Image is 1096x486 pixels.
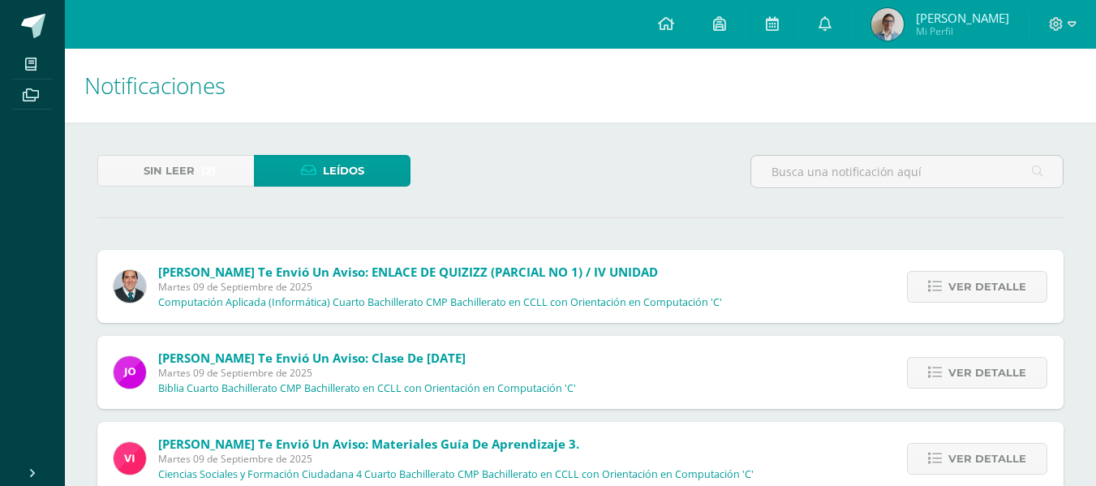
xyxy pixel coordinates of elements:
[948,272,1026,302] span: Ver detalle
[916,10,1009,26] span: [PERSON_NAME]
[144,156,195,186] span: Sin leer
[114,442,146,475] img: bd6d0aa147d20350c4821b7c643124fa.png
[158,264,658,280] span: [PERSON_NAME] te envió un aviso: ENLACE DE QUIZIZZ (PARCIAL NO 1) / IV UNIDAD
[84,70,226,101] span: Notificaciones
[323,156,364,186] span: Leídos
[158,382,576,395] p: Biblia Cuarto Bachillerato CMP Bachillerato en CCLL con Orientación en Computación 'C'
[114,270,146,303] img: 2306758994b507d40baaa54be1d4aa7e.png
[158,468,754,481] p: Ciencias Sociales y Formación Ciudadana 4 Cuarto Bachillerato CMP Bachillerato en CCLL con Orient...
[114,356,146,389] img: 6614adf7432e56e5c9e182f11abb21f1.png
[916,24,1009,38] span: Mi Perfil
[254,155,410,187] a: Leídos
[158,296,722,309] p: Computación Aplicada (Informática) Cuarto Bachillerato CMP Bachillerato en CCLL con Orientación e...
[948,358,1026,388] span: Ver detalle
[871,8,904,41] img: 8f6a3025e49ee38bab9f080d650808d2.png
[97,155,254,187] a: Sin leer(2)
[158,366,576,380] span: Martes 09 de Septiembre de 2025
[158,350,466,366] span: [PERSON_NAME] te envió un aviso: Clase de [DATE]
[948,444,1026,474] span: Ver detalle
[751,156,1063,187] input: Busca una notificación aquí
[201,156,216,186] span: (2)
[158,452,754,466] span: Martes 09 de Septiembre de 2025
[158,280,722,294] span: Martes 09 de Septiembre de 2025
[158,436,579,452] span: [PERSON_NAME] te envió un aviso: Materiales Guía de aprendizaje 3.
